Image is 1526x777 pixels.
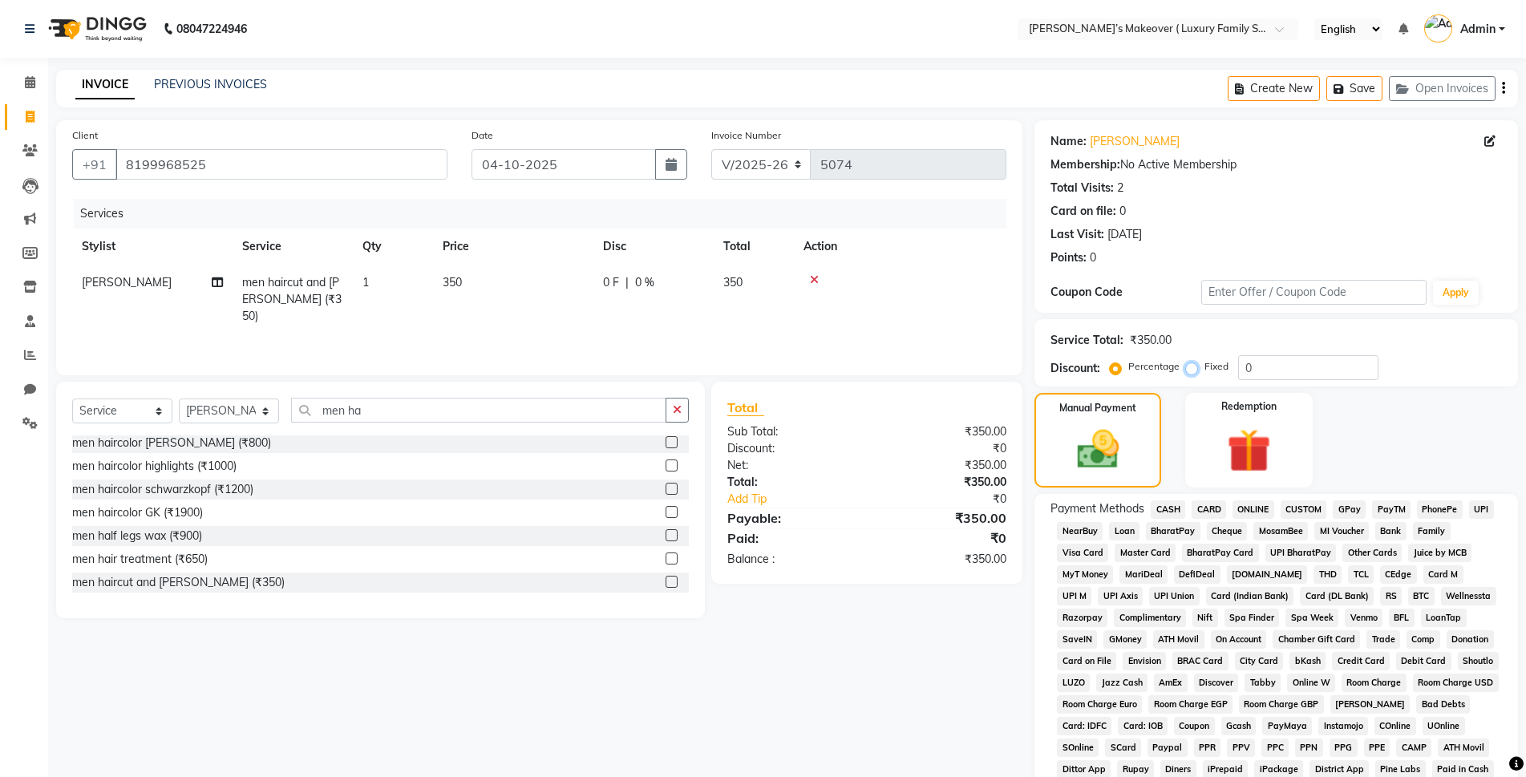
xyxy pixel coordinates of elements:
[1389,609,1415,627] span: BFL
[1128,359,1180,374] label: Percentage
[1204,359,1228,374] label: Fixed
[1117,180,1123,196] div: 2
[1096,674,1148,692] span: Jazz Cash
[1151,500,1185,519] span: CASH
[1375,522,1407,540] span: Bank
[1057,630,1097,649] span: SaveIN
[1228,76,1320,101] button: Create New
[1211,630,1267,649] span: On Account
[603,274,619,291] span: 0 F
[72,481,253,498] div: men haircolor schwarzkopf (₹1200)
[115,149,447,180] input: Search by Name/Mobile/Email/Code
[1332,652,1390,670] span: Credit Card
[1413,674,1499,692] span: Room Charge USD
[1174,717,1215,735] span: Coupon
[1417,500,1463,519] span: PhonePe
[1119,565,1168,584] span: MariDeal
[1154,674,1188,692] span: AmEx
[72,528,202,544] div: men half legs wax (₹900)
[433,229,593,265] th: Price
[1273,630,1360,649] span: Chamber Gift Card
[1148,739,1188,757] span: Paypal
[1050,156,1120,173] div: Membership:
[1333,500,1366,519] span: GPay
[1285,609,1338,627] span: Spa Week
[892,491,1018,508] div: ₹0
[1469,500,1494,519] span: UPI
[41,6,151,51] img: logo
[72,229,233,265] th: Stylist
[867,551,1018,568] div: ₹350.00
[1057,609,1107,627] span: Razorpay
[1057,674,1090,692] span: LUZO
[242,275,342,323] span: men haircut and [PERSON_NAME] (₹350)
[1423,565,1463,584] span: Card M
[1447,630,1494,649] span: Donation
[1330,695,1411,714] span: [PERSON_NAME]
[1295,739,1323,757] span: PPN
[75,71,135,99] a: INVOICE
[1050,249,1087,266] div: Points:
[74,199,1018,229] div: Services
[72,574,285,591] div: men haircut and [PERSON_NAME] (₹350)
[1253,522,1308,540] span: MosamBee
[1265,544,1337,562] span: UPI BharatPay
[1050,284,1201,301] div: Coupon Code
[593,229,714,265] th: Disc
[635,274,654,291] span: 0 %
[1050,203,1116,220] div: Card on file:
[1103,630,1147,649] span: GMoney
[1123,652,1166,670] span: Envision
[1372,500,1411,519] span: PayTM
[1424,14,1452,42] img: Admin
[1050,180,1114,196] div: Total Visits:
[1416,695,1470,714] span: Bad Debts
[1057,739,1099,757] span: SOnline
[1458,652,1499,670] span: Shoutlo
[1109,522,1139,540] span: Loan
[72,435,271,451] div: men haircolor [PERSON_NAME] (₹800)
[867,528,1018,548] div: ₹0
[1281,500,1327,519] span: CUSTOM
[1348,565,1374,584] span: TCL
[1261,739,1289,757] span: PPC
[1227,565,1308,584] span: [DOMAIN_NAME]
[1441,587,1496,605] span: Wellnessta
[1201,280,1427,305] input: Enter Offer / Coupon Code
[1153,630,1204,649] span: ATH Movil
[1050,156,1502,173] div: No Active Membership
[1064,425,1133,474] img: _cash.svg
[715,457,867,474] div: Net:
[1192,609,1218,627] span: Nift
[1050,500,1144,517] span: Payment Methods
[1221,399,1277,414] label: Redemption
[1221,717,1257,735] span: Gcash
[867,423,1018,440] div: ₹350.00
[723,275,743,289] span: 350
[1407,630,1440,649] span: Comp
[1149,587,1200,605] span: UPI Union
[1433,281,1479,305] button: Apply
[1090,249,1096,266] div: 0
[1408,587,1435,605] span: BTC
[1235,652,1284,670] span: City Card
[715,440,867,457] div: Discount:
[72,149,117,180] button: +91
[1115,544,1176,562] span: Master Card
[72,551,208,568] div: men hair treatment (₹650)
[1366,630,1400,649] span: Trade
[1057,522,1103,540] span: NearBuy
[625,274,629,291] span: |
[1289,652,1326,670] span: bKash
[1330,739,1358,757] span: PPG
[1287,674,1335,692] span: Online W
[867,508,1018,528] div: ₹350.00
[711,128,781,143] label: Invoice Number
[715,491,893,508] a: Add Tip
[362,275,369,289] span: 1
[1423,717,1465,735] span: UOnline
[1345,609,1382,627] span: Venmo
[715,474,867,491] div: Total:
[154,77,267,91] a: PREVIOUS INVOICES
[1342,674,1407,692] span: Room Charge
